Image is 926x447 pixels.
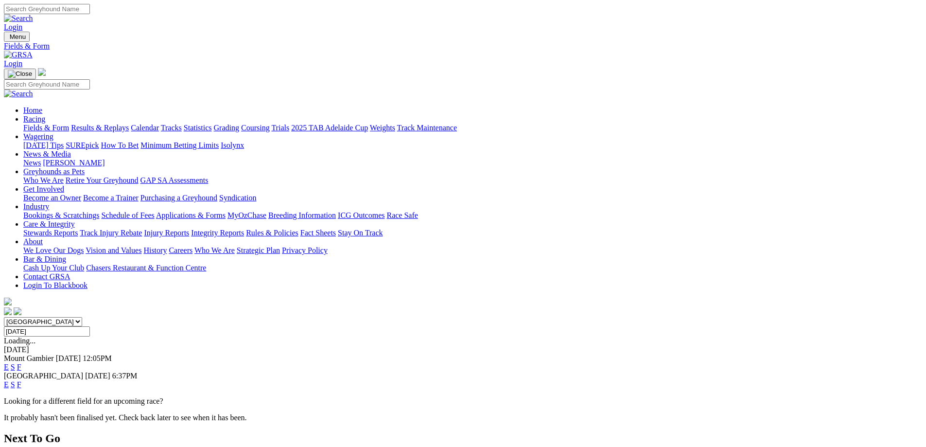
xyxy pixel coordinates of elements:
[271,124,289,132] a: Trials
[144,229,189,237] a: Injury Reports
[23,211,922,220] div: Industry
[23,124,922,132] div: Racing
[4,32,30,42] button: Toggle navigation
[23,202,49,211] a: Industry
[86,264,206,272] a: Chasers Restaurant & Function Centre
[4,4,90,14] input: Search
[38,68,46,76] img: logo-grsa-white.png
[4,326,90,337] input: Select date
[23,141,922,150] div: Wagering
[23,176,64,184] a: Who We Are
[4,432,922,445] h2: Next To Go
[4,59,22,68] a: Login
[4,51,33,59] img: GRSA
[101,211,154,219] a: Schedule of Fees
[268,211,336,219] a: Breeding Information
[338,211,384,219] a: ICG Outcomes
[66,141,99,149] a: SUREpick
[4,354,54,362] span: Mount Gambier
[23,264,922,272] div: Bar & Dining
[237,246,280,254] a: Strategic Plan
[23,159,41,167] a: News
[80,229,142,237] a: Track Injury Rebate
[23,237,43,246] a: About
[23,106,42,114] a: Home
[214,124,239,132] a: Grading
[86,246,141,254] a: Vision and Values
[23,115,45,123] a: Racing
[143,246,167,254] a: History
[282,246,328,254] a: Privacy Policy
[17,380,21,389] a: F
[83,194,139,202] a: Become a Trainer
[66,176,139,184] a: Retire Your Greyhound
[8,70,32,78] img: Close
[140,194,217,202] a: Purchasing a Greyhound
[4,380,9,389] a: E
[11,363,15,371] a: S
[194,246,235,254] a: Who We Are
[184,124,212,132] a: Statistics
[4,14,33,23] img: Search
[83,354,112,362] span: 12:05PM
[140,176,209,184] a: GAP SA Assessments
[370,124,395,132] a: Weights
[131,124,159,132] a: Calendar
[191,229,244,237] a: Integrity Reports
[23,229,922,237] div: Care & Integrity
[386,211,418,219] a: Race Safe
[23,159,922,167] div: News & Media
[23,229,78,237] a: Stewards Reports
[227,211,266,219] a: MyOzChase
[4,397,922,406] p: Looking for a different field for an upcoming race?
[23,150,71,158] a: News & Media
[4,89,33,98] img: Search
[169,246,192,254] a: Careers
[4,307,12,315] img: facebook.svg
[219,194,256,202] a: Syndication
[23,185,64,193] a: Get Involved
[4,69,36,79] button: Toggle navigation
[14,307,21,315] img: twitter.svg
[23,194,922,202] div: Get Involved
[246,229,298,237] a: Rules & Policies
[23,255,66,263] a: Bar & Dining
[85,372,110,380] span: [DATE]
[56,354,81,362] span: [DATE]
[4,372,83,380] span: [GEOGRAPHIC_DATA]
[291,124,368,132] a: 2025 TAB Adelaide Cup
[17,363,21,371] a: F
[241,124,270,132] a: Coursing
[221,141,244,149] a: Isolynx
[23,220,75,228] a: Care & Integrity
[23,211,99,219] a: Bookings & Scratchings
[23,167,85,176] a: Greyhounds as Pets
[23,132,53,141] a: Wagering
[300,229,336,237] a: Fact Sheets
[23,141,64,149] a: [DATE] Tips
[23,246,922,255] div: About
[23,272,70,281] a: Contact GRSA
[4,42,922,51] a: Fields & Form
[23,176,922,185] div: Greyhounds as Pets
[71,124,129,132] a: Results & Replays
[23,194,81,202] a: Become an Owner
[4,345,922,354] div: [DATE]
[23,124,69,132] a: Fields & Form
[4,413,247,422] partial: It probably hasn't been finalised yet. Check back later to see when it has been.
[4,298,12,305] img: logo-grsa-white.png
[23,264,84,272] a: Cash Up Your Club
[23,281,87,289] a: Login To Blackbook
[338,229,383,237] a: Stay On Track
[101,141,139,149] a: How To Bet
[4,23,22,31] a: Login
[112,372,138,380] span: 6:37PM
[43,159,105,167] a: [PERSON_NAME]
[140,141,219,149] a: Minimum Betting Limits
[4,363,9,371] a: E
[10,33,26,40] span: Menu
[161,124,182,132] a: Tracks
[397,124,457,132] a: Track Maintenance
[4,79,90,89] input: Search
